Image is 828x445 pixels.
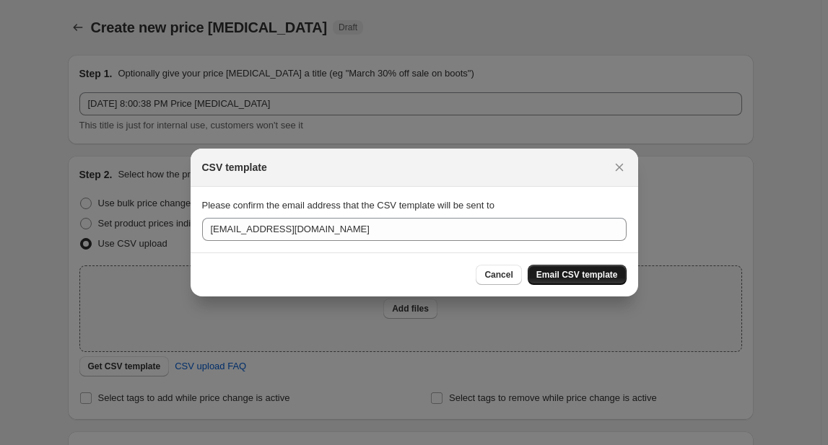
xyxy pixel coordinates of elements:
[536,269,618,281] span: Email CSV template
[476,265,521,285] button: Cancel
[528,265,627,285] button: Email CSV template
[609,157,629,177] button: Close
[202,200,494,211] span: Please confirm the email address that the CSV template will be sent to
[202,160,267,175] h2: CSV template
[484,269,513,281] span: Cancel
